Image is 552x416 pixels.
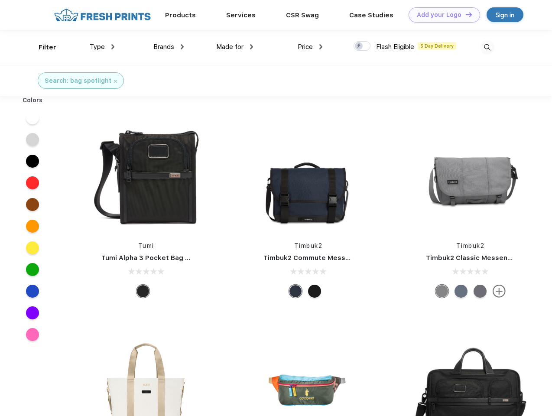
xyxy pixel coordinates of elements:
[39,42,56,52] div: Filter
[298,43,313,51] span: Price
[216,43,244,51] span: Made for
[88,117,204,233] img: func=resize&h=266
[153,43,174,51] span: Brands
[101,254,203,262] a: Tumi Alpha 3 Pocket Bag Small
[456,242,485,249] a: Timbuk2
[181,44,184,49] img: dropdown.png
[435,285,448,298] div: Eco Gunmetal
[319,44,322,49] img: dropdown.png
[426,254,533,262] a: Timbuk2 Classic Messenger Bag
[376,43,414,51] span: Flash Eligible
[474,285,487,298] div: Eco Army Pop
[289,285,302,298] div: Eco Nautical
[418,42,456,50] span: 5 Day Delivery
[455,285,468,298] div: Eco Lightbeam
[138,242,154,249] a: Tumi
[250,44,253,49] img: dropdown.png
[480,40,494,55] img: desktop_search.svg
[413,117,528,233] img: func=resize&h=266
[308,285,321,298] div: Eco Black
[111,44,114,49] img: dropdown.png
[16,96,49,105] div: Colors
[165,11,196,19] a: Products
[466,12,472,17] img: DT
[45,76,111,85] div: Search: bag spotlight
[90,43,105,51] span: Type
[114,80,117,83] img: filter_cancel.svg
[52,7,153,23] img: fo%20logo%202.webp
[496,10,514,20] div: Sign in
[417,11,461,19] div: Add your Logo
[487,7,523,22] a: Sign in
[294,242,323,249] a: Timbuk2
[263,254,380,262] a: Timbuk2 Commute Messenger Bag
[493,285,506,298] img: more.svg
[136,285,149,298] div: Black
[250,117,366,233] img: func=resize&h=266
